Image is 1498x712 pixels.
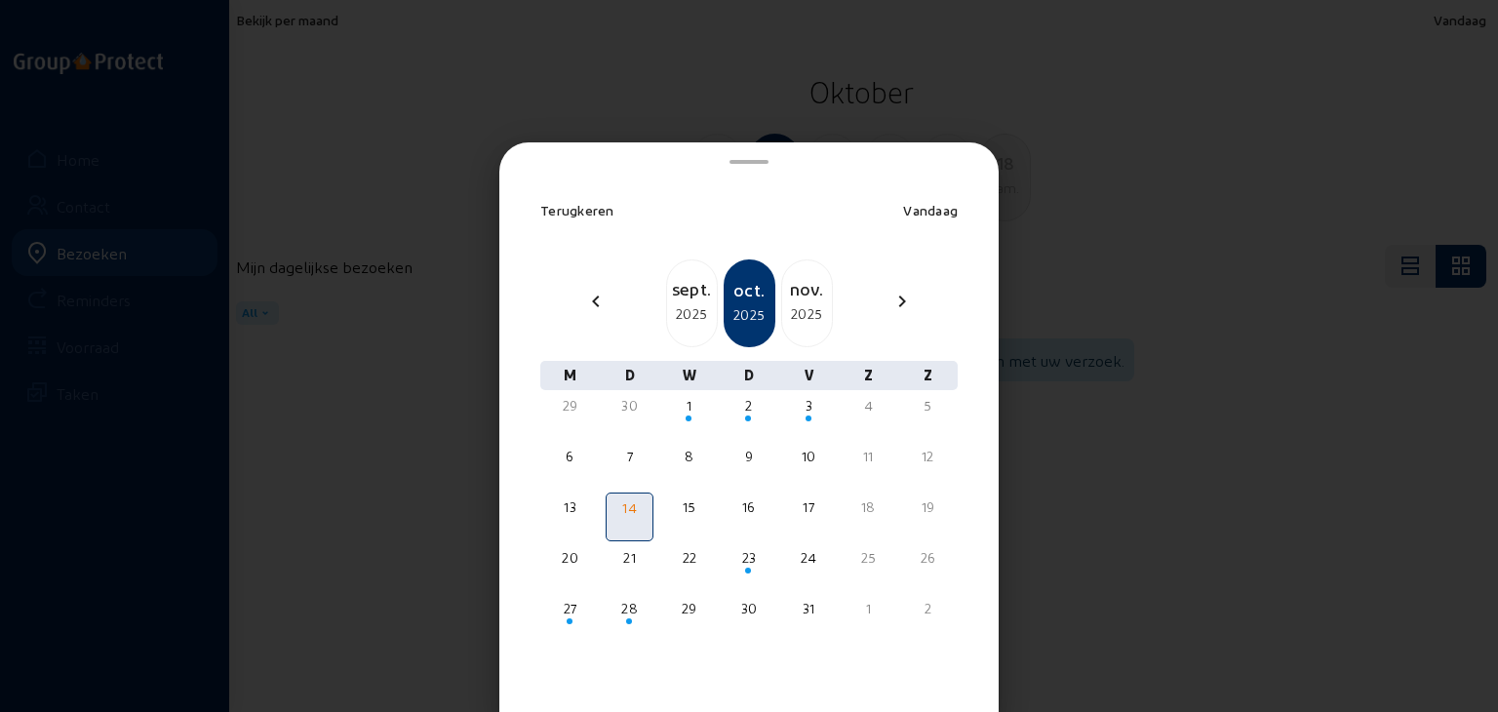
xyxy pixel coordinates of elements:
[584,290,608,313] mat-icon: chevron_left
[779,361,839,390] div: V
[548,548,592,568] div: 20
[727,447,770,466] div: 9
[667,599,711,618] div: 29
[667,548,711,568] div: 22
[727,396,770,415] div: 2
[847,599,890,618] div: 1
[906,497,950,517] div: 19
[906,447,950,466] div: 12
[727,548,770,568] div: 23
[847,548,890,568] div: 25
[906,396,950,415] div: 5
[782,275,832,302] div: nov.
[898,361,958,390] div: Z
[903,202,958,218] span: Vandaag
[667,275,717,302] div: sept.
[726,303,773,327] div: 2025
[540,361,600,390] div: M
[726,276,773,303] div: oct.
[782,302,832,326] div: 2025
[667,497,711,517] div: 15
[727,497,770,517] div: 16
[548,396,592,415] div: 29
[847,447,890,466] div: 11
[540,202,614,218] span: Terugkeren
[787,447,831,466] div: 10
[608,548,651,568] div: 21
[906,599,950,618] div: 2
[667,302,717,326] div: 2025
[600,361,659,390] div: D
[548,599,592,618] div: 27
[847,497,890,517] div: 18
[906,548,950,568] div: 26
[787,548,831,568] div: 24
[667,396,711,415] div: 1
[667,447,711,466] div: 8
[847,396,890,415] div: 4
[608,396,651,415] div: 30
[608,599,651,618] div: 28
[787,396,831,415] div: 3
[719,361,778,390] div: D
[548,447,592,466] div: 6
[609,498,650,518] div: 14
[548,497,592,517] div: 13
[608,447,651,466] div: 7
[890,290,914,313] mat-icon: chevron_right
[727,599,770,618] div: 30
[659,361,719,390] div: W
[787,497,831,517] div: 17
[787,599,831,618] div: 31
[839,361,898,390] div: Z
